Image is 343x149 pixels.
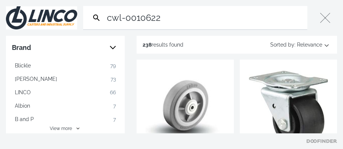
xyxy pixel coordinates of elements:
button: Close [313,6,337,30]
a: Doofinder home page [307,139,337,143]
input: Search… [105,6,304,29]
span: [PERSON_NAME] [15,75,57,83]
button: [PERSON_NAME] 73 [12,73,119,85]
span: Blickle [15,62,31,70]
span: 73 [111,75,116,83]
span: LINCO [15,89,31,96]
img: Close [6,6,77,29]
span: Albion [15,102,30,110]
button: Sorted by:Relevance Sort [269,39,331,51]
span: 79 [110,62,116,70]
span: 7 [113,102,116,110]
span: 66 [110,89,116,96]
button: LINCO 66 [12,86,119,98]
button: Blickle 79 [12,60,119,72]
span: B and P [15,115,34,123]
button: B and P 7 [12,113,119,125]
button: Albion 7 [12,100,119,112]
button: View more [12,125,119,132]
span: View more [50,125,72,132]
div: results found [143,39,183,51]
svg: Sort [322,40,331,49]
svg: Search [92,13,101,22]
span: Brand [12,42,104,54]
span: Relevance [297,39,322,51]
strong: 238 [143,42,151,48]
span: 7 [113,115,116,123]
